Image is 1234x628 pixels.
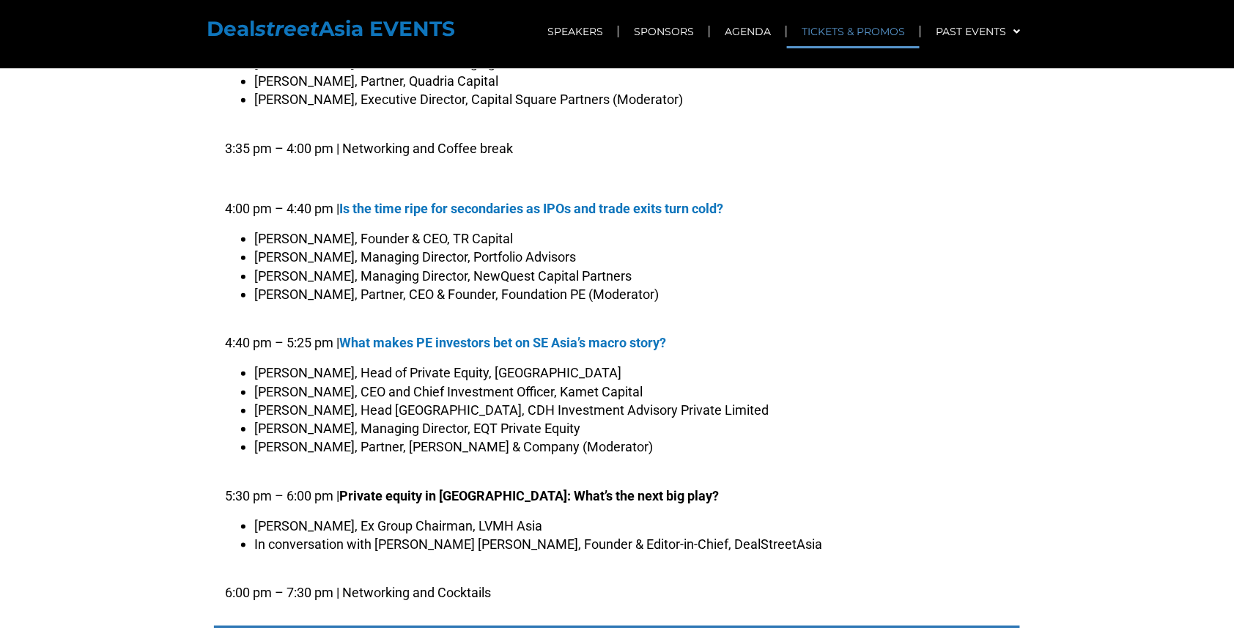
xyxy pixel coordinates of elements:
[339,201,723,216] a: Is the time ripe for secondaries as IPOs and trade exits turn cold?
[254,421,580,436] span: [PERSON_NAME], Managing Director, EQT Private Equity
[254,439,653,454] span: [PERSON_NAME], Partner, [PERSON_NAME] & Company (Moderator)
[254,384,643,399] span: [PERSON_NAME], CEO and Chief Investment Officer, Kamet Capital
[533,15,618,48] a: SPEAKERS
[207,16,455,41] a: DealstreetAsia EVENTS
[254,249,576,265] span: [PERSON_NAME], Managing Director, Portfolio Advisors
[921,15,1035,48] a: PAST EVENTS
[619,15,709,48] a: SPONSORS
[255,16,319,41] em: street
[254,92,683,107] span: [PERSON_NAME], Executive Director, Capital Square Partners (Moderator)
[225,201,339,216] span: 4:00 pm – 4:40 pm |
[225,141,513,156] span: 3:35 pm – 4:00 pm | Networking and Coffee break
[254,287,659,302] span: [PERSON_NAME], Partner, CEO & Founder, Foundation PE (Moderator)
[710,15,786,48] a: AGENDA
[225,335,339,350] span: 4:40 pm – 5:25 pm |
[254,73,498,89] span: [PERSON_NAME], Partner, Quadria Capital
[254,518,542,533] span: [PERSON_NAME], Ex Group Chairman, LVMH Asia
[254,402,769,418] span: [PERSON_NAME], Head [GEOGRAPHIC_DATA], CDH Investment Advisory Private Limited
[254,268,632,284] span: [PERSON_NAME], Managing Director, NewQuest Capital Partners
[254,365,621,380] span: [PERSON_NAME], Head of Private Equity, [GEOGRAPHIC_DATA]
[207,16,455,41] strong: Deal Asia EVENTS
[225,488,339,503] span: 5:30 pm – 6:00 pm |
[254,231,513,246] span: [PERSON_NAME], Founder & CEO, TR Capital
[254,536,822,552] span: In conversation with [PERSON_NAME] [PERSON_NAME], Founder & Editor-in-Chief, DealStreetAsia
[254,55,698,70] span: [PERSON_NAME], Founder and Managing Partner, Panthera Growth Partners
[339,488,719,503] b: Private equity in [GEOGRAPHIC_DATA]: What’s the next big play?
[339,335,666,350] a: What makes PE investors bet on SE Asia’s macro story?
[225,585,491,600] span: 6:00 pm – 7:30 pm | Networking and Cocktails
[787,15,920,48] a: TICKETS & PROMOS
